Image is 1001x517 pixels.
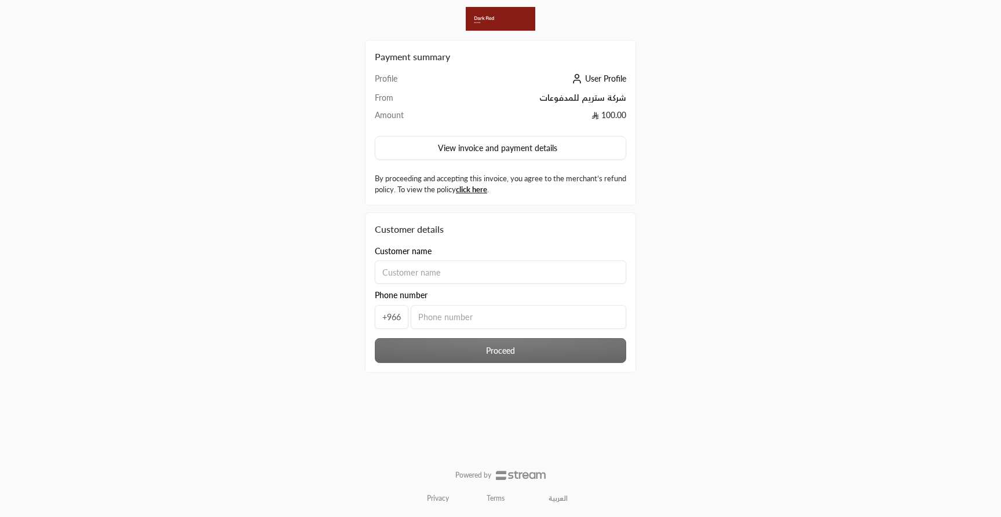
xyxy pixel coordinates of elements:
[455,471,491,480] p: Powered by
[375,289,428,301] span: Phone number
[438,109,627,127] td: 100.00
[375,305,408,329] span: +966
[375,50,626,64] h2: Payment summary
[456,185,487,194] a: click here
[466,7,535,31] img: Company Logo
[375,245,432,257] span: Customer name
[375,261,626,284] input: Customer name
[542,489,574,508] a: العربية
[438,92,627,109] td: شركة ستريم للمدفوعات
[585,74,626,83] span: User Profile
[375,109,438,127] td: Amount
[487,494,505,503] a: Terms
[411,305,626,329] input: Phone number
[375,73,438,92] td: Profile
[375,136,626,160] button: View invoice and payment details
[375,173,626,196] label: By proceeding and accepting this invoice, you agree to the merchant’s refund policy. To view the ...
[375,222,626,236] div: Customer details
[427,494,449,503] a: Privacy
[375,92,438,109] td: From
[569,74,626,83] a: User Profile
